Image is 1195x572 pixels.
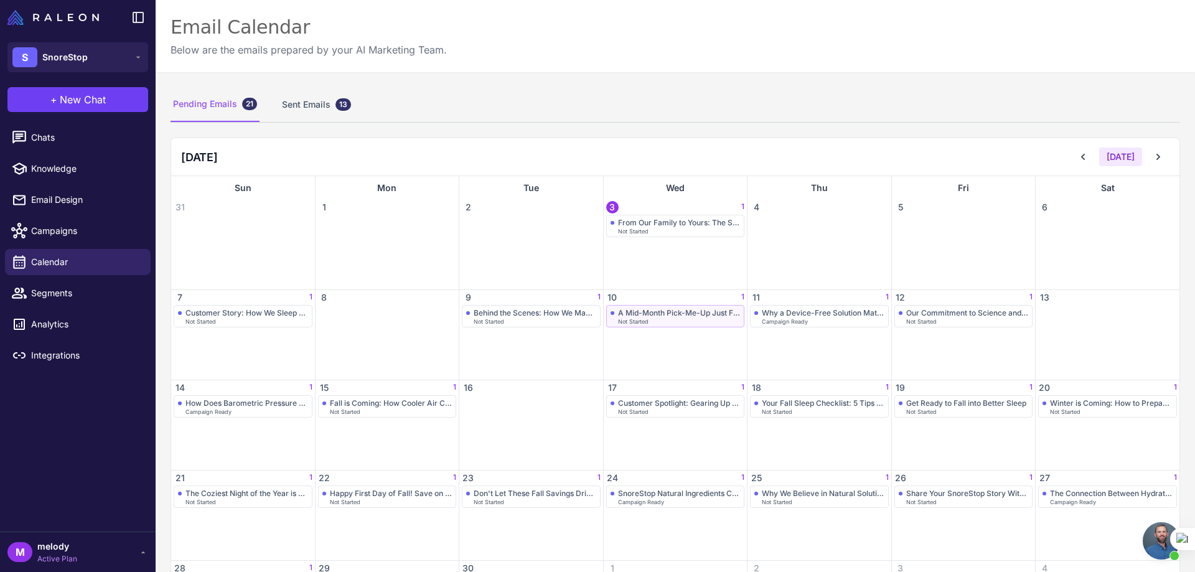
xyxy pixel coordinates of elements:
[886,291,889,304] span: 1
[474,308,596,317] div: Behind the Scenes: How We Make SnoreStop
[31,162,141,176] span: Knowledge
[42,50,88,64] span: SnoreStop
[174,382,186,394] span: 14
[597,291,601,304] span: 1
[185,409,232,415] span: Campaign Ready
[1029,382,1033,394] span: 1
[741,382,744,394] span: 1
[1174,472,1177,484] span: 1
[185,489,308,498] div: The Coziest Night of the Year is Almost Here
[330,409,360,415] span: Not Started
[185,499,216,505] span: Not Started
[750,382,762,394] span: 18
[31,193,141,207] span: Email Design
[1099,148,1142,166] button: [DATE]
[886,382,889,394] span: 1
[5,156,151,182] a: Knowledge
[892,176,1036,200] div: Fri
[886,472,889,484] span: 1
[5,249,151,275] a: Calendar
[618,409,649,415] span: Not Started
[762,308,884,317] div: Why a Device-Free Solution Matters for Comfort
[474,489,596,498] div: Don't Let These Fall Savings Drift Away
[185,398,308,408] div: How Does Barometric Pressure Affect Your Sleep?
[12,47,37,67] div: S
[618,308,741,317] div: A Mid-Month Pick-Me-Up Just For You
[1174,382,1177,394] span: 1
[894,291,907,304] span: 12
[7,87,148,112] button: +New Chat
[185,319,216,324] span: Not Started
[316,176,459,200] div: Mon
[171,176,315,200] div: Sun
[318,472,330,484] span: 22
[1038,382,1051,394] span: 20
[335,98,351,111] div: 13
[31,286,141,300] span: Segments
[7,542,32,562] div: M
[330,499,360,505] span: Not Started
[5,280,151,306] a: Segments
[60,92,106,107] span: New Chat
[462,382,474,394] span: 16
[474,499,504,505] span: Not Started
[309,382,312,394] span: 1
[1050,398,1173,408] div: Winter is Coming: How to Prepare for the Best Sleep of the Year
[1038,201,1051,213] span: 6
[174,472,186,484] span: 21
[50,92,57,107] span: +
[174,291,186,304] span: 7
[1050,489,1173,498] div: The Connection Between Hydration and Snoring
[7,10,104,25] a: Raleon Logo
[741,472,744,484] span: 1
[606,291,619,304] span: 10
[318,201,330,213] span: 1
[906,499,937,505] span: Not Started
[606,201,619,213] span: 3
[185,308,308,317] div: Customer Story: How We Sleep Better Together
[453,472,456,484] span: 1
[618,489,741,498] div: SnoreStop Natural Ingredients Campaign
[5,311,151,337] a: Analytics
[1029,291,1033,304] span: 1
[31,255,141,269] span: Calendar
[894,201,907,213] span: 5
[618,228,649,234] span: Not Started
[31,224,141,238] span: Campaigns
[606,472,619,484] span: 24
[762,489,884,498] div: Why We Believe in Natural Solutions, Season After Season
[762,409,792,415] span: Not Started
[462,201,474,213] span: 2
[762,398,884,408] div: Your Fall Sleep Checklist: 5 Tips for the Coziest Season
[618,319,649,324] span: Not Started
[618,499,664,505] span: Campaign Ready
[279,87,354,122] div: Sent Emails
[618,398,741,408] div: Customer Spotlight: Gearing Up for Cozy Nights
[894,382,907,394] span: 19
[5,124,151,151] a: Chats
[762,499,792,505] span: Not Started
[171,42,447,57] p: Below are the emails prepared by your AI Marketing Team.
[747,176,891,200] div: Thu
[1050,499,1096,505] span: Campaign Ready
[1029,472,1033,484] span: 1
[1050,409,1080,415] span: Not Started
[37,540,77,553] span: melody
[474,319,504,324] span: Not Started
[750,291,762,304] span: 11
[31,349,141,362] span: Integrations
[597,472,601,484] span: 1
[741,291,744,304] span: 1
[171,15,447,40] div: Email Calendar
[606,382,619,394] span: 17
[181,149,218,166] h2: [DATE]
[5,342,151,368] a: Integrations
[906,308,1029,317] div: Our Commitment to Science and Nature
[5,218,151,244] a: Campaigns
[462,291,474,304] span: 9
[750,201,762,213] span: 4
[750,472,762,484] span: 25
[37,553,77,565] span: Active Plan
[318,291,330,304] span: 8
[604,176,747,200] div: Wed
